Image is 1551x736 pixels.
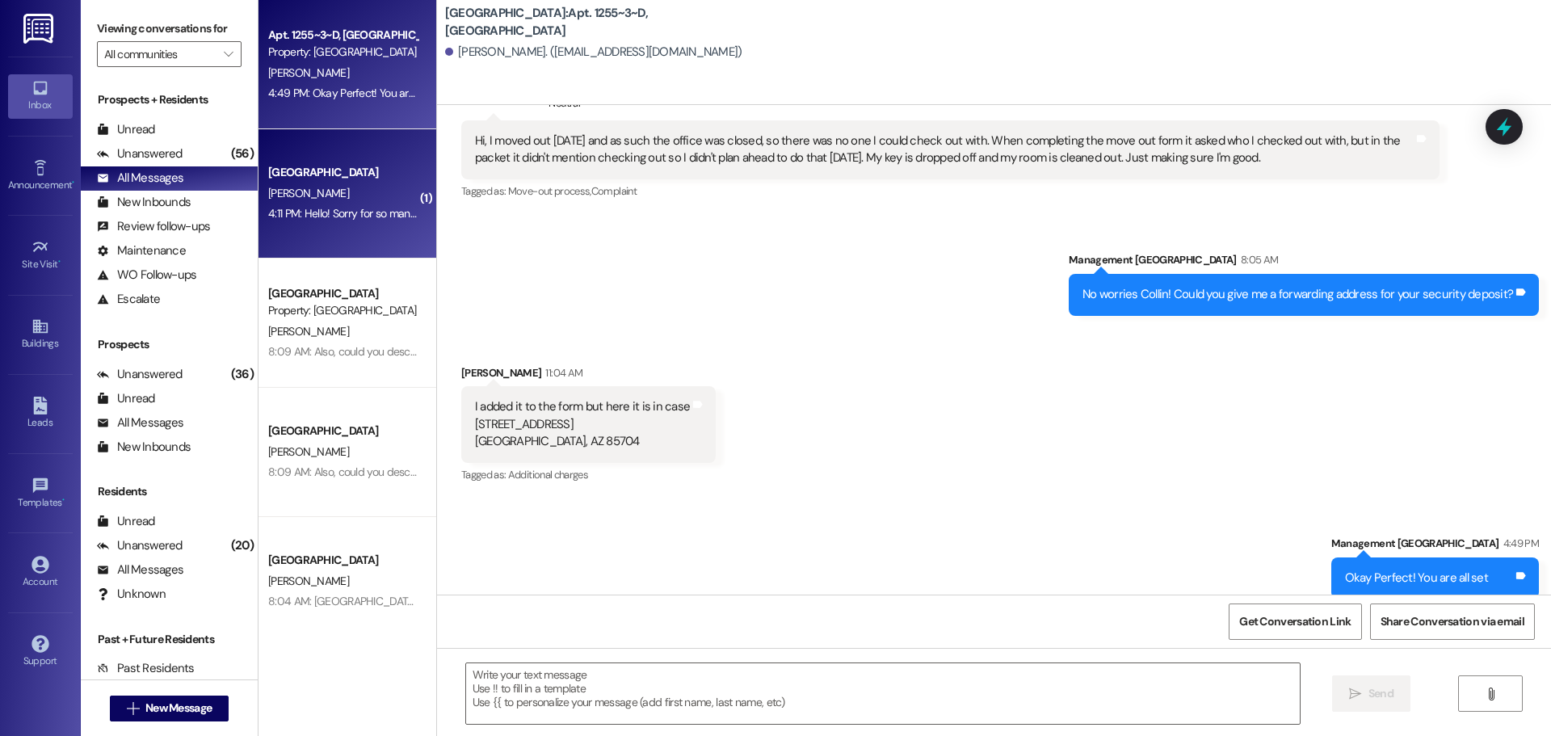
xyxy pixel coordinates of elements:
[8,233,73,277] a: Site Visit •
[1332,675,1410,712] button: Send
[1239,613,1351,630] span: Get Conversation Link
[1229,604,1361,640] button: Get Conversation Link
[81,91,258,108] div: Prospects + Residents
[97,267,196,284] div: WO Follow-ups
[97,16,242,41] label: Viewing conversations for
[1485,688,1497,700] i: 
[1381,613,1524,630] span: Share Conversation via email
[97,121,155,138] div: Unread
[461,179,1440,203] div: Tagged as:
[1082,286,1513,303] div: No worries Collin! Could you give me a forwarding address for your security deposit?
[541,364,582,381] div: 11:04 AM
[97,291,160,308] div: Escalate
[268,164,418,181] div: [GEOGRAPHIC_DATA]
[508,184,591,198] span: Move-out process ,
[97,414,183,431] div: All Messages
[445,5,768,40] b: [GEOGRAPHIC_DATA]: Apt. 1255~3~D, [GEOGRAPHIC_DATA]
[1368,685,1393,702] span: Send
[591,184,637,198] span: Complaint
[145,700,212,717] span: New Message
[268,302,418,319] div: Property: [GEOGRAPHIC_DATA]
[8,392,73,435] a: Leads
[268,552,418,569] div: [GEOGRAPHIC_DATA]
[97,390,155,407] div: Unread
[58,256,61,267] span: •
[461,463,716,486] div: Tagged as:
[62,494,65,506] span: •
[97,242,186,259] div: Maintenance
[97,537,183,554] div: Unanswered
[224,48,233,61] i: 
[8,313,73,356] a: Buildings
[81,483,258,500] div: Residents
[268,27,418,44] div: Apt. 1255~3~D, [GEOGRAPHIC_DATA]
[97,194,191,211] div: New Inbounds
[81,631,258,648] div: Past + Future Residents
[8,74,73,118] a: Inbox
[8,472,73,515] a: Templates •
[81,336,258,353] div: Prospects
[23,14,57,44] img: ResiDesk Logo
[461,364,716,387] div: [PERSON_NAME]
[268,444,349,459] span: [PERSON_NAME]
[97,513,155,530] div: Unread
[268,206,705,221] div: 4:11 PM: Hello! Sorry for so many questions, I was just wondering if we will have a TV in our unit.
[8,630,73,674] a: Support
[268,65,349,80] span: [PERSON_NAME]
[1349,688,1361,700] i: 
[445,44,742,61] div: [PERSON_NAME]. ([EMAIL_ADDRESS][DOMAIN_NAME])
[268,594,1276,608] div: 8:04 AM: [GEOGRAPHIC_DATA][PERSON_NAME], we cannot move you in on the 17th because we are closed ...
[97,366,183,383] div: Unanswered
[97,561,183,578] div: All Messages
[1237,251,1278,268] div: 8:05 AM
[268,465,1089,479] div: 8:09 AM: Also, could you describe what color and brand your vacuum was? Because I don't think we ...
[268,423,418,439] div: [GEOGRAPHIC_DATA]
[8,551,73,595] a: Account
[1370,604,1535,640] button: Share Conversation via email
[127,702,139,715] i: 
[268,574,349,588] span: [PERSON_NAME]
[97,660,195,677] div: Past Residents
[1499,535,1539,552] div: 4:49 PM
[104,41,216,67] input: All communities
[72,177,74,188] span: •
[97,170,183,187] div: All Messages
[227,362,258,387] div: (36)
[97,586,166,603] div: Unknown
[110,696,229,721] button: New Message
[268,344,1089,359] div: 8:09 AM: Also, could you describe what color and brand your vacuum was? Because I don't think we ...
[268,285,418,302] div: [GEOGRAPHIC_DATA]
[268,324,349,339] span: [PERSON_NAME]
[508,468,588,482] span: Additional charges
[268,86,443,100] div: 4:49 PM: Okay Perfect! You are all set
[97,218,210,235] div: Review follow-ups
[227,141,258,166] div: (56)
[1331,535,1539,557] div: Management [GEOGRAPHIC_DATA]
[475,132,1414,167] div: Hi, I moved out [DATE] and as such the office was closed, so there was no one I could check out w...
[268,186,349,200] span: [PERSON_NAME]
[268,44,418,61] div: Property: [GEOGRAPHIC_DATA]
[1069,251,1539,274] div: Management [GEOGRAPHIC_DATA]
[97,145,183,162] div: Unanswered
[1345,570,1488,587] div: Okay Perfect! You are all set
[475,398,690,450] div: I added it to the form but here it is in case [STREET_ADDRESS] [GEOGRAPHIC_DATA], AZ 85704
[227,533,258,558] div: (20)
[97,439,191,456] div: New Inbounds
